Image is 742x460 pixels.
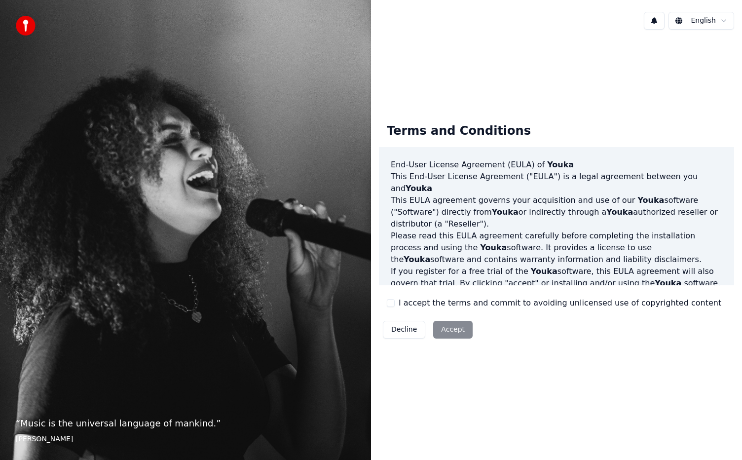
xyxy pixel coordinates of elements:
[16,16,36,36] img: youka
[391,266,722,313] p: If you register for a free trial of the software, this EULA agreement will also govern that trial...
[16,434,355,444] footer: [PERSON_NAME]
[379,115,539,147] div: Terms and Conditions
[480,243,507,252] span: Youka
[606,207,633,217] span: Youka
[391,159,722,171] h3: End-User License Agreement (EULA) of
[391,194,722,230] p: This EULA agreement governs your acquisition and use of our software ("Software") directly from o...
[547,160,574,169] span: Youka
[383,321,425,339] button: Decline
[655,278,681,288] span: Youka
[391,230,722,266] p: Please read this EULA agreement carefully before completing the installation process and using th...
[399,297,721,309] label: I accept the terms and commit to avoiding unlicensed use of copyrighted content
[531,267,557,276] span: Youka
[404,255,430,264] span: Youka
[391,171,722,194] p: This End-User License Agreement ("EULA") is a legal agreement between you and
[637,195,664,205] span: Youka
[492,207,519,217] span: Youka
[16,417,355,430] p: “ Music is the universal language of mankind. ”
[406,184,432,193] span: Youka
